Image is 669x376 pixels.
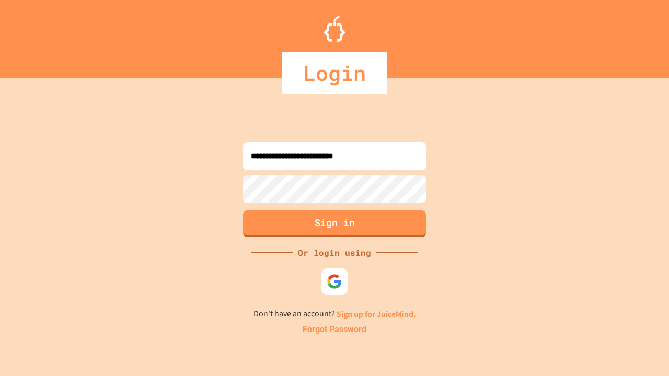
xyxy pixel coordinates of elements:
a: Forgot Password [303,323,366,336]
a: Sign up for JuiceMind. [337,309,416,320]
button: Sign in [243,210,426,237]
div: Or login using [293,246,376,259]
img: Logo.svg [324,16,345,42]
div: Login [282,52,387,94]
p: Don't have an account? [253,308,416,321]
img: google-icon.svg [327,274,342,289]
